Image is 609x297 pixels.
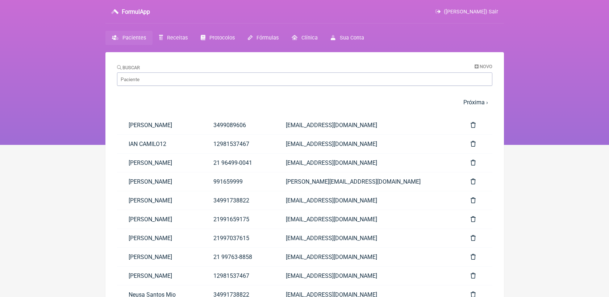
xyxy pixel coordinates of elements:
a: Protocolos [194,31,241,45]
label: Buscar [117,65,140,70]
a: [PERSON_NAME] [117,267,202,285]
a: 21997037615 [202,229,274,247]
a: IAN CAMILO12 [117,135,202,153]
a: 34991738822 [202,191,274,210]
span: Clínica [301,35,318,41]
a: [PERSON_NAME] [117,229,202,247]
a: 21 96499-0041 [202,154,274,172]
a: [EMAIL_ADDRESS][DOMAIN_NAME] [274,229,459,247]
a: [PERSON_NAME] [117,248,202,266]
span: Protocolos [209,35,235,41]
span: Receitas [167,35,188,41]
a: Pacientes [105,31,153,45]
span: Novo [480,64,492,69]
a: 3499089606 [202,116,274,134]
a: [EMAIL_ADDRESS][DOMAIN_NAME] [274,135,459,153]
a: Sua Conta [324,31,370,45]
input: Paciente [117,72,492,86]
a: [EMAIL_ADDRESS][DOMAIN_NAME] [274,267,459,285]
a: 21991659175 [202,210,274,229]
a: [EMAIL_ADDRESS][DOMAIN_NAME] [274,191,459,210]
a: Novo [475,64,492,69]
nav: pager [117,95,492,110]
span: ([PERSON_NAME]) Sair [444,9,498,15]
span: Fórmulas [256,35,279,41]
a: 12981537467 [202,135,274,153]
span: Sua Conta [340,35,364,41]
a: [PERSON_NAME] [117,154,202,172]
a: Receitas [153,31,194,45]
a: [PERSON_NAME] [117,172,202,191]
a: Clínica [285,31,324,45]
a: [PERSON_NAME] [117,116,202,134]
a: [PERSON_NAME][EMAIL_ADDRESS][DOMAIN_NAME] [274,172,459,191]
a: 21 99763-8858 [202,248,274,266]
a: ([PERSON_NAME]) Sair [435,9,498,15]
a: [EMAIL_ADDRESS][DOMAIN_NAME] [274,210,459,229]
a: 991659999 [202,172,274,191]
a: 12981537467 [202,267,274,285]
a: Fórmulas [241,31,285,45]
h3: FormulApp [122,8,150,15]
a: [EMAIL_ADDRESS][DOMAIN_NAME] [274,154,459,172]
a: [PERSON_NAME] [117,210,202,229]
span: Pacientes [122,35,146,41]
a: [PERSON_NAME] [117,191,202,210]
a: [EMAIL_ADDRESS][DOMAIN_NAME] [274,248,459,266]
a: Próxima › [463,99,488,106]
a: [EMAIL_ADDRESS][DOMAIN_NAME] [274,116,459,134]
